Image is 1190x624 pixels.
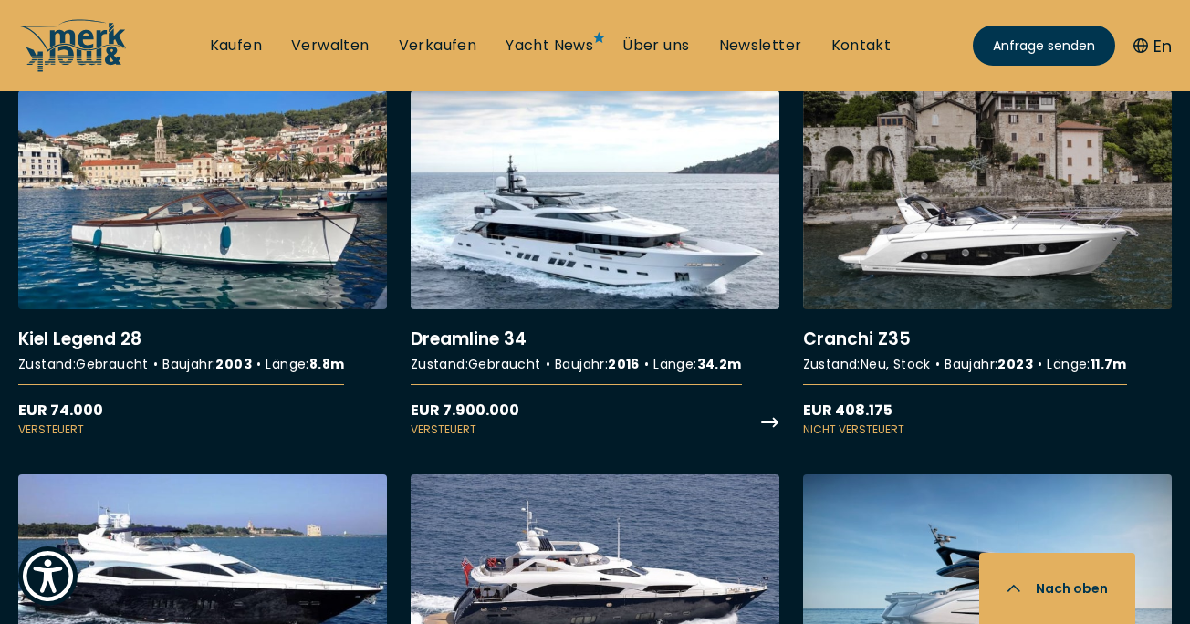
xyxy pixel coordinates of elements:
[411,90,779,438] a: More details aboutDreamline 34
[399,36,477,56] a: Verkaufen
[831,36,892,56] a: Kontakt
[18,546,78,606] button: Show Accessibility Preferences
[18,90,387,438] a: More details aboutKiel Legend 28
[719,36,802,56] a: Newsletter
[979,553,1135,624] button: Nach oben
[1133,34,1172,58] button: En
[622,36,689,56] a: Über uns
[291,36,370,56] a: Verwalten
[210,36,262,56] a: Kaufen
[803,90,1172,438] a: More details aboutCranchi Z35
[506,36,593,56] a: Yacht News
[993,36,1095,56] span: Anfrage senden
[973,26,1115,66] a: Anfrage senden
